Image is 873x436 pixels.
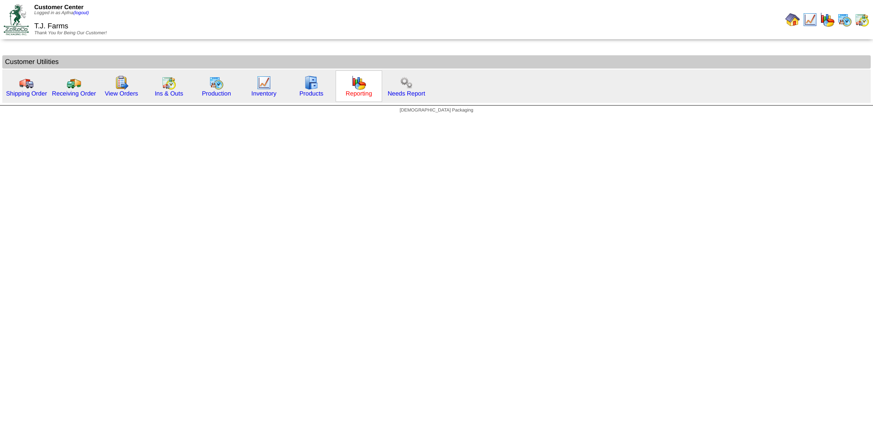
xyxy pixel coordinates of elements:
[837,12,852,27] img: calendarprod.gif
[257,75,271,90] img: line_graph.gif
[785,12,800,27] img: home.gif
[300,90,324,97] a: Products
[400,108,473,113] span: [DEMOGRAPHIC_DATA] Packaging
[855,12,869,27] img: calendarinout.gif
[4,4,29,35] img: ZoRoCo_Logo(Green%26Foil)%20jpg.webp
[346,90,372,97] a: Reporting
[155,90,183,97] a: Ins & Outs
[209,75,224,90] img: calendarprod.gif
[34,31,107,36] span: Thank You for Being Our Customer!
[162,75,176,90] img: calendarinout.gif
[202,90,231,97] a: Production
[252,90,277,97] a: Inventory
[6,90,47,97] a: Shipping Order
[803,12,817,27] img: line_graph.gif
[352,75,366,90] img: graph.gif
[34,22,68,30] span: T.J. Farms
[2,55,871,69] td: Customer Utilities
[399,75,414,90] img: workflow.png
[19,75,34,90] img: truck.gif
[114,75,129,90] img: workorder.gif
[74,11,89,16] a: (logout)
[105,90,138,97] a: View Orders
[67,75,81,90] img: truck2.gif
[34,11,89,16] span: Logged in as Apfna
[52,90,96,97] a: Receiving Order
[304,75,319,90] img: cabinet.gif
[34,4,84,11] span: Customer Center
[388,90,425,97] a: Needs Report
[820,12,835,27] img: graph.gif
